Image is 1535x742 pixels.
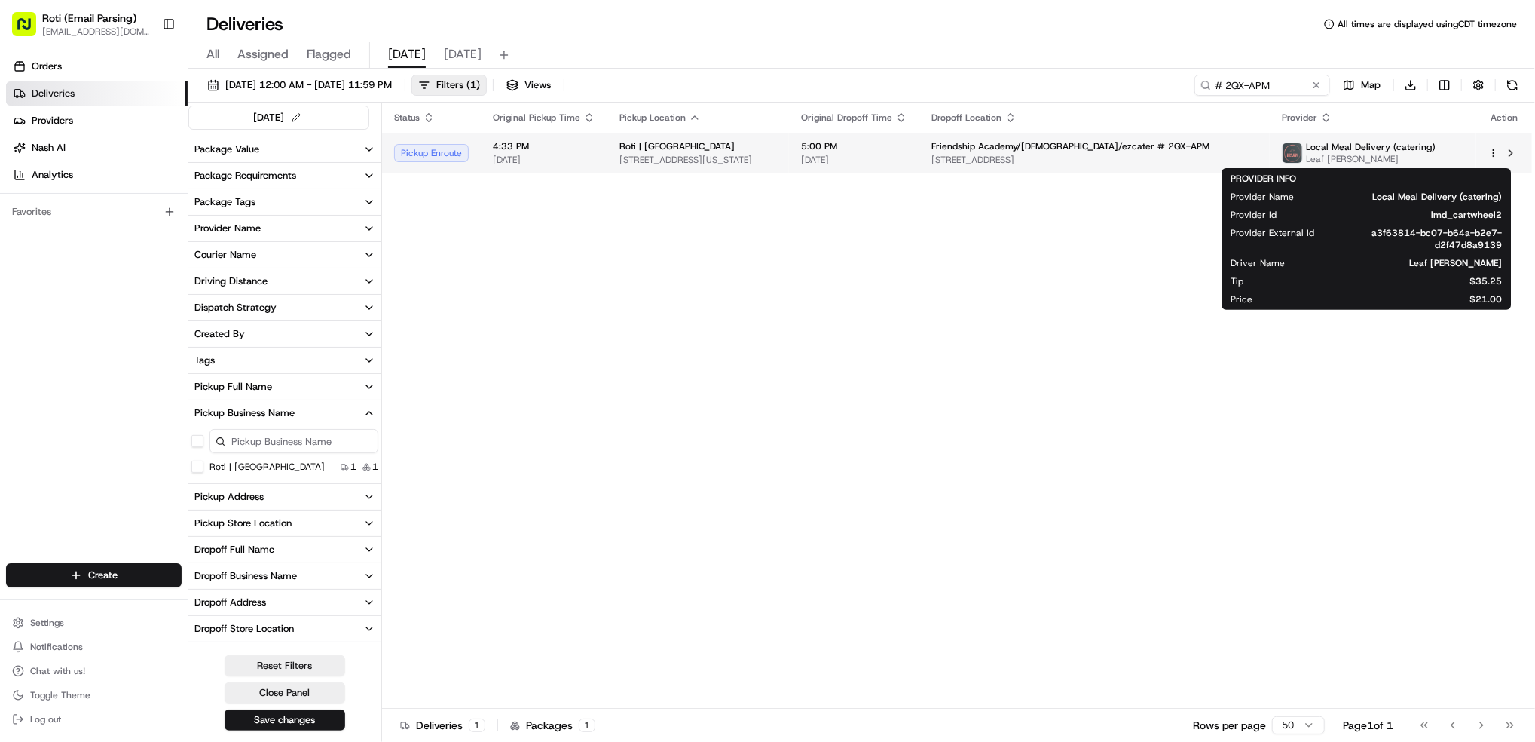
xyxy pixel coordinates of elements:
[32,60,62,73] span: Orders
[188,321,381,347] button: Created By
[194,301,277,314] div: Dispatch Strategy
[39,97,249,113] input: Clear
[32,87,75,100] span: Deliveries
[30,689,90,701] span: Toggle Theme
[6,200,182,224] div: Favorites
[1231,173,1296,185] span: PROVIDER INFO
[225,655,345,676] button: Reset Filters
[32,144,59,171] img: 9188753566659_6852d8bf1fb38e338040_72.png
[372,461,378,473] span: 1
[188,242,381,268] button: Courier Name
[188,484,381,510] button: Pickup Address
[436,78,480,92] span: Filters
[1301,209,1502,221] span: lmd_cartwheel2
[1318,191,1502,203] span: Local Meal Delivery (catering)
[1283,143,1302,163] img: lmd_logo.png
[1193,718,1266,733] p: Rows per page
[200,75,399,96] button: [DATE] 12:00 AM - [DATE] 11:59 PM
[411,75,487,96] button: Filters(1)
[88,569,118,582] span: Create
[30,641,83,653] span: Notifications
[1231,191,1294,203] span: Provider Name
[6,81,188,106] a: Deliveries
[15,60,274,84] p: Welcome 👋
[188,216,381,241] button: Provider Name
[127,298,139,310] div: 💻
[42,26,150,38] button: [EMAIL_ADDRESS][DOMAIN_NAME]
[32,141,66,155] span: Nash AI
[225,710,345,731] button: Save changes
[469,719,485,732] div: 1
[194,490,264,504] div: Pickup Address
[6,685,182,706] button: Toggle Theme
[30,617,64,629] span: Settings
[206,12,283,36] h1: Deliveries
[194,543,274,556] div: Dropoff Full Name
[388,45,426,63] span: [DATE]
[1231,227,1314,239] span: Provider External Id
[1194,75,1330,96] input: Type to search
[1277,293,1502,305] span: $21.00
[15,144,42,171] img: 1736555255976-a54dd68f-1ca7-489b-9aae-adbdc363a1c4
[801,154,907,166] span: [DATE]
[1231,275,1243,287] span: Tip
[188,295,381,320] button: Dispatch Strategy
[150,333,182,345] span: Pylon
[121,290,248,317] a: 💻API Documentation
[6,6,156,42] button: Roti (Email Parsing)[EMAIL_ADDRESS][DOMAIN_NAME]
[194,596,266,609] div: Dropoff Address
[1488,112,1520,124] div: Action
[237,45,289,63] span: Assigned
[1338,227,1502,251] span: a3f63814-bc07-b64a-b2e7-d2f47d8a9139
[931,140,1209,152] span: Friendship Academy/[DEMOGRAPHIC_DATA]/ezcater # 2QX-APM
[1231,257,1285,269] span: Driver Name
[234,193,274,211] button: See all
[524,78,551,92] span: Views
[6,136,188,160] a: Nash AI
[194,569,297,583] div: Dropoff Business Name
[30,713,61,725] span: Log out
[466,78,480,92] span: ( 1 )
[42,11,136,26] button: Roti (Email Parsing)
[1361,78,1381,92] span: Map
[106,333,182,345] a: Powered byPylon
[9,290,121,317] a: 📗Knowledge Base
[209,461,325,473] label: Roti | [GEOGRAPHIC_DATA]
[1343,718,1393,733] div: Page 1 of 1
[188,511,381,536] button: Pickup Store Location
[194,380,272,394] div: Pickup Full Name
[194,327,245,341] div: Created By
[30,665,85,677] span: Chat with us!
[1231,293,1252,305] span: Price
[619,140,735,152] span: Roti | [GEOGRAPHIC_DATA]
[194,222,261,235] div: Provider Name
[1338,18,1517,30] span: All times are displayed using CDT timezone
[188,189,381,215] button: Package Tags
[188,563,381,589] button: Dropoff Business Name
[6,612,182,633] button: Settings
[1306,153,1436,165] span: Leaf [PERSON_NAME]
[125,234,130,246] span: •
[194,517,292,530] div: Pickup Store Location
[206,45,219,63] span: All
[188,136,381,162] button: Package Value
[350,461,356,473] span: 1
[510,718,595,733] div: Packages
[142,296,242,311] span: API Documentation
[1336,75,1387,96] button: Map
[188,268,381,294] button: Driving Distance
[30,296,115,311] span: Knowledge Base
[1267,275,1502,287] span: $35.25
[133,234,164,246] span: [DATE]
[15,196,101,208] div: Past conversations
[47,234,122,246] span: [PERSON_NAME]
[188,374,381,400] button: Pickup Full Name
[188,348,381,373] button: Tags
[6,636,182,658] button: Notifications
[6,661,182,682] button: Chat with us!
[254,109,304,126] div: [DATE]
[194,195,255,209] div: Package Tags
[1231,209,1277,221] span: Provider Id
